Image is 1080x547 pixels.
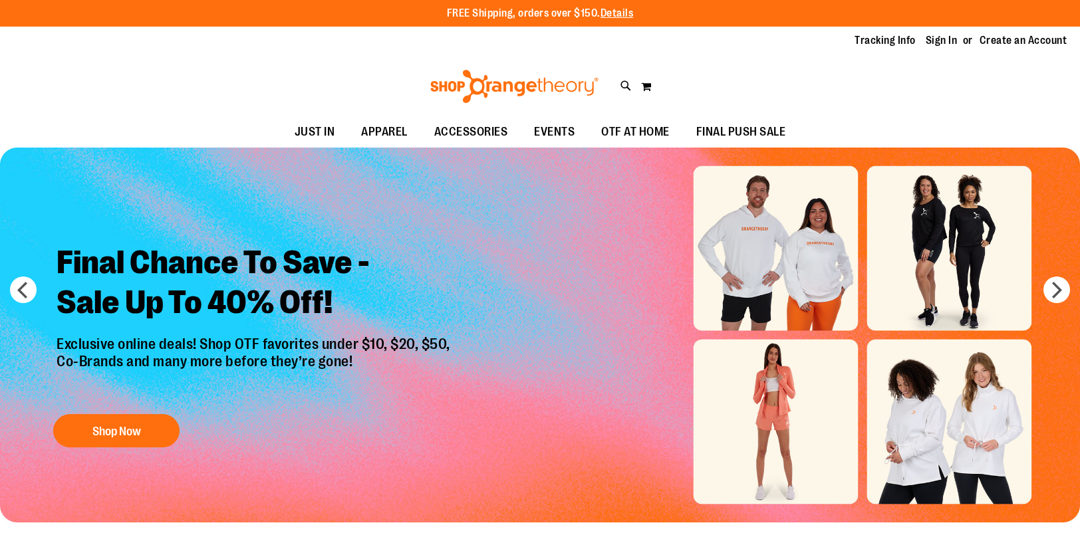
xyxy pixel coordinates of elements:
[683,117,799,148] a: FINAL PUSH SALE
[348,117,421,148] a: APPAREL
[428,70,601,103] img: Shop Orangetheory
[926,33,958,48] a: Sign In
[1043,276,1070,303] button: next
[10,276,37,303] button: prev
[980,33,1067,48] a: Create an Account
[295,117,335,147] span: JUST IN
[47,233,464,336] h2: Final Chance To Save - Sale Up To 40% Off!
[47,336,464,401] p: Exclusive online deals! Shop OTF favorites under $10, $20, $50, Co-Brands and many more before th...
[521,117,588,148] a: EVENTS
[696,117,786,147] span: FINAL PUSH SALE
[534,117,575,147] span: EVENTS
[421,117,521,148] a: ACCESSORIES
[53,414,180,447] button: Shop Now
[434,117,508,147] span: ACCESSORIES
[447,6,634,21] p: FREE Shipping, orders over $150.
[601,7,634,19] a: Details
[855,33,916,48] a: Tracking Info
[601,117,670,147] span: OTF AT HOME
[47,233,464,454] a: Final Chance To Save -Sale Up To 40% Off! Exclusive online deals! Shop OTF favorites under $10, $...
[588,117,683,148] a: OTF AT HOME
[361,117,408,147] span: APPAREL
[281,117,348,148] a: JUST IN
